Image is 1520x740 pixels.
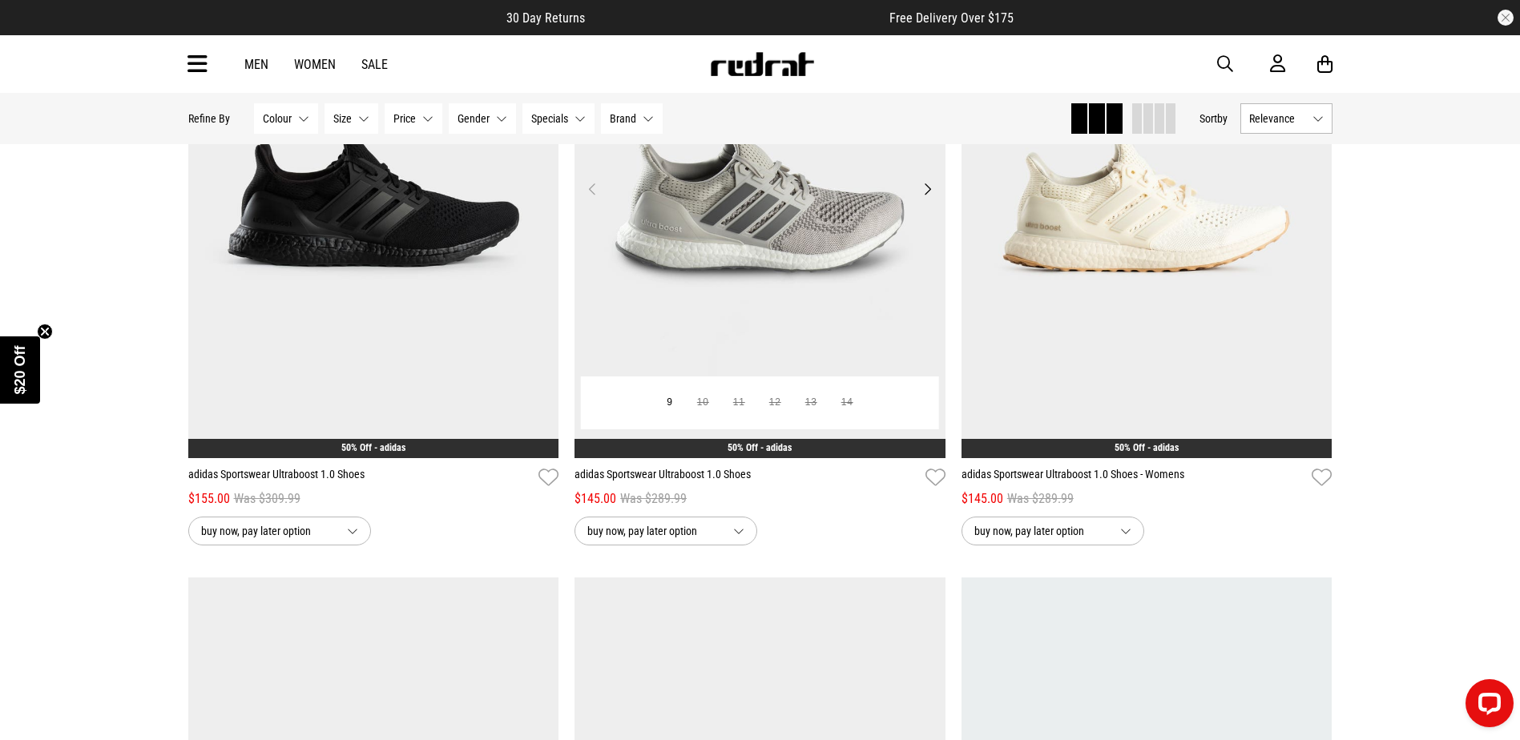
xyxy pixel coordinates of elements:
button: 9 [655,388,684,417]
button: buy now, pay later option [188,517,371,545]
button: 13 [793,388,829,417]
span: Specials [531,112,568,125]
span: Was $289.99 [1007,489,1074,509]
img: Redrat logo [709,52,815,76]
a: 50% Off - adidas [1115,442,1179,453]
p: Refine By [188,112,230,125]
a: adidas Sportswear Ultraboost 1.0 Shoes [188,466,533,489]
span: Gender [458,112,490,125]
button: Price [385,103,442,134]
a: Sale [361,57,388,72]
span: Brand [610,112,636,125]
span: $20 Off [12,345,28,394]
a: 50% Off - adidas [341,442,405,453]
button: Previous [583,179,603,199]
span: Size [333,112,352,125]
button: buy now, pay later option [962,517,1144,545]
button: Brand [601,103,663,134]
a: adidas Sportswear Ultraboost 1.0 Shoes - Womens [962,466,1306,489]
span: Price [393,112,416,125]
button: Specials [522,103,595,134]
a: 50% Off - adidas [728,442,792,453]
button: 10 [685,388,721,417]
button: 11 [721,388,757,417]
span: by [1217,112,1228,125]
button: Sortby [1199,109,1228,128]
iframe: LiveChat chat widget [1453,673,1520,740]
span: Free Delivery Over $175 [889,10,1014,26]
button: Size [325,103,378,134]
span: 30 Day Returns [506,10,585,26]
a: adidas Sportswear Ultraboost 1.0 Shoes [575,466,919,489]
button: Close teaser [37,324,53,340]
a: Men [244,57,268,72]
span: buy now, pay later option [974,521,1107,541]
a: Women [294,57,336,72]
button: Gender [449,103,516,134]
span: Relevance [1249,112,1306,125]
button: Colour [254,103,318,134]
span: buy now, pay later option [587,521,720,541]
span: Colour [263,112,292,125]
iframe: Customer reviews powered by Trustpilot [617,10,857,26]
span: buy now, pay later option [201,521,334,541]
span: Was $309.99 [234,489,300,509]
button: Relevance [1240,103,1333,134]
span: $155.00 [188,489,230,509]
button: 12 [757,388,793,417]
span: Was $289.99 [620,489,687,509]
button: buy now, pay later option [575,517,757,545]
span: $145.00 [575,489,616,509]
span: $145.00 [962,489,1003,509]
button: 14 [829,388,865,417]
button: Next [917,179,937,199]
